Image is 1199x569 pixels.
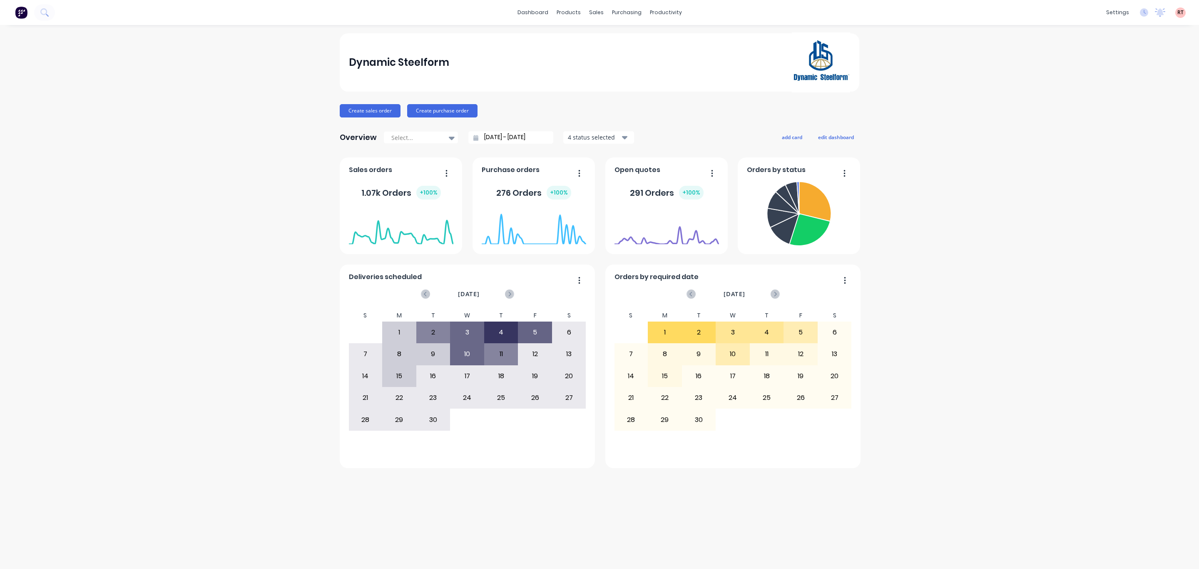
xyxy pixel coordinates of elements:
[15,6,27,19] img: Factory
[614,366,648,387] div: 14
[349,272,422,282] span: Deliveries scheduled
[679,186,704,200] div: + 100 %
[682,309,716,322] div: T
[340,129,377,146] div: Overview
[784,366,817,387] div: 19
[416,309,450,322] div: T
[485,322,518,343] div: 4
[614,309,648,322] div: S
[818,322,851,343] div: 6
[648,409,682,430] div: 29
[648,344,682,364] div: 8
[513,6,552,19] a: dashboard
[485,387,518,408] div: 25
[716,322,749,343] div: 3
[750,322,784,343] div: 4
[552,344,586,364] div: 13
[648,387,682,408] div: 22
[417,409,450,430] div: 30
[349,387,382,408] div: 21
[518,344,552,364] div: 12
[724,289,745,299] span: [DATE]
[614,387,648,408] div: 21
[750,309,784,322] div: T
[349,366,382,387] div: 14
[646,6,686,19] div: productivity
[417,366,450,387] div: 16
[648,309,682,322] div: M
[1102,6,1133,19] div: settings
[348,309,383,322] div: S
[750,344,784,364] div: 11
[568,133,620,142] div: 4 status selected
[450,366,484,387] div: 17
[682,344,716,364] div: 9
[407,104,478,117] button: Create purchase order
[818,366,851,387] div: 20
[682,409,716,430] div: 30
[340,104,400,117] button: Create sales order
[349,54,449,71] div: Dynamic Steelform
[383,409,416,430] div: 29
[383,322,416,343] div: 1
[1177,9,1184,16] span: RT
[648,366,682,387] div: 15
[818,344,851,364] div: 13
[716,387,749,408] div: 24
[552,6,585,19] div: products
[552,387,586,408] div: 27
[682,366,716,387] div: 16
[518,366,552,387] div: 19
[382,309,416,322] div: M
[349,344,382,364] div: 7
[552,309,586,322] div: S
[552,366,586,387] div: 20
[383,387,416,408] div: 22
[614,409,648,430] div: 28
[518,309,552,322] div: F
[349,165,392,175] span: Sales orders
[716,366,749,387] div: 17
[416,186,441,200] div: + 100 %
[485,344,518,364] div: 11
[349,409,382,430] div: 28
[361,186,441,200] div: 1.07k Orders
[417,344,450,364] div: 9
[776,132,808,142] button: add card
[813,132,859,142] button: edit dashboard
[450,387,484,408] div: 24
[496,186,571,200] div: 276 Orders
[383,344,416,364] div: 8
[552,322,586,343] div: 6
[614,165,660,175] span: Open quotes
[417,387,450,408] div: 23
[630,186,704,200] div: 291 Orders
[818,387,851,408] div: 27
[547,186,571,200] div: + 100 %
[608,6,646,19] div: purchasing
[682,387,716,408] div: 23
[383,366,416,387] div: 15
[750,387,784,408] div: 25
[518,322,552,343] div: 5
[792,32,850,92] img: Dynamic Steelform
[682,322,716,343] div: 2
[784,322,817,343] div: 5
[784,344,817,364] div: 12
[648,322,682,343] div: 1
[750,366,784,387] div: 18
[614,344,648,364] div: 7
[450,344,484,364] div: 10
[485,366,518,387] div: 18
[585,6,608,19] div: sales
[784,387,817,408] div: 26
[484,309,518,322] div: T
[716,344,749,364] div: 10
[716,309,750,322] div: W
[784,309,818,322] div: F
[458,289,480,299] span: [DATE]
[747,165,806,175] span: Orders by status
[417,322,450,343] div: 2
[450,309,484,322] div: W
[563,131,634,144] button: 4 status selected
